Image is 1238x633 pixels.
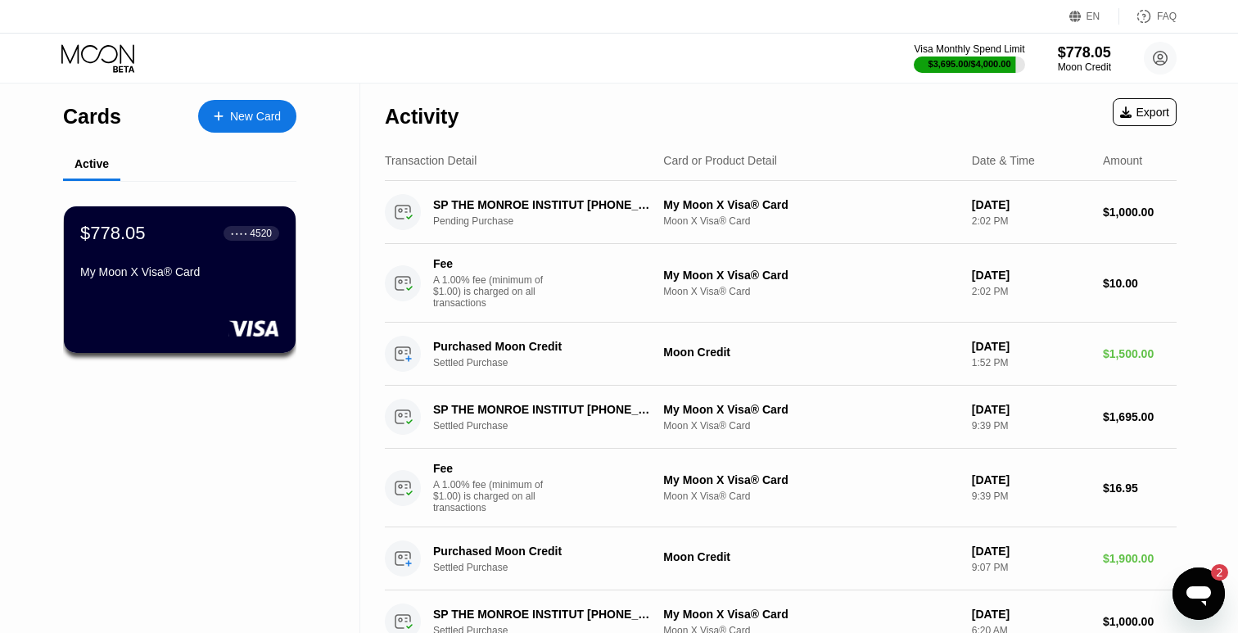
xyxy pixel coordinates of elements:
[1103,277,1177,290] div: $10.00
[663,550,958,563] div: Moon Credit
[80,265,279,278] div: My Moon X Visa® Card
[385,244,1177,323] div: FeeA 1.00% fee (minimum of $1.00) is charged on all transactionsMy Moon X Visa® CardMoon X Visa® ...
[433,357,672,368] div: Settled Purchase
[385,105,459,129] div: Activity
[1058,61,1111,73] div: Moon Credit
[1103,615,1177,628] div: $1,000.00
[1120,106,1169,119] div: Export
[972,608,1090,621] div: [DATE]
[63,105,121,129] div: Cards
[433,479,556,513] div: A 1.00% fee (minimum of $1.00) is charged on all transactions
[75,157,109,170] div: Active
[1119,8,1177,25] div: FAQ
[914,43,1024,55] div: Visa Monthly Spend Limit
[385,449,1177,527] div: FeeA 1.00% fee (minimum of $1.00) is charged on all transactionsMy Moon X Visa® CardMoon X Visa® ...
[1103,347,1177,360] div: $1,500.00
[914,43,1024,73] div: Visa Monthly Spend Limit$3,695.00/$4,000.00
[1103,410,1177,423] div: $1,695.00
[663,215,958,227] div: Moon X Visa® Card
[385,386,1177,449] div: SP THE MONROE INSTITUT [PHONE_NUMBER] USSettled PurchaseMy Moon X Visa® CardMoon X Visa® Card[DAT...
[231,231,247,236] div: ● ● ● ●
[1103,482,1177,495] div: $16.95
[433,274,556,309] div: A 1.00% fee (minimum of $1.00) is charged on all transactions
[433,562,672,573] div: Settled Purchase
[663,491,958,502] div: Moon X Visa® Card
[80,223,146,244] div: $778.05
[1058,44,1111,73] div: $778.05Moon Credit
[198,100,296,133] div: New Card
[433,608,655,621] div: SP THE MONROE INSTITUT [PHONE_NUMBER] US
[1087,11,1100,22] div: EN
[433,545,655,558] div: Purchased Moon Credit
[972,269,1090,282] div: [DATE]
[1157,11,1177,22] div: FAQ
[663,346,958,359] div: Moon Credit
[433,340,655,353] div: Purchased Moon Credit
[1195,564,1228,581] iframe: Number of unread messages
[972,198,1090,211] div: [DATE]
[663,403,958,416] div: My Moon X Visa® Card
[663,154,777,167] div: Card or Product Detail
[1103,206,1177,219] div: $1,000.00
[972,420,1090,432] div: 9:39 PM
[972,473,1090,486] div: [DATE]
[929,59,1011,69] div: $3,695.00 / $4,000.00
[433,462,548,475] div: Fee
[1113,98,1177,126] div: Export
[1103,552,1177,565] div: $1,900.00
[972,357,1090,368] div: 1:52 PM
[972,340,1090,353] div: [DATE]
[972,286,1090,297] div: 2:02 PM
[433,403,655,416] div: SP THE MONROE INSTITUT [PHONE_NUMBER] US
[433,215,672,227] div: Pending Purchase
[385,527,1177,590] div: Purchased Moon CreditSettled PurchaseMoon Credit[DATE]9:07 PM$1,900.00
[663,198,958,211] div: My Moon X Visa® Card
[385,323,1177,386] div: Purchased Moon CreditSettled PurchaseMoon Credit[DATE]1:52 PM$1,500.00
[1058,44,1111,61] div: $778.05
[64,206,296,353] div: $778.05● ● ● ●4520My Moon X Visa® Card
[1103,154,1142,167] div: Amount
[433,257,548,270] div: Fee
[385,154,477,167] div: Transaction Detail
[385,181,1177,244] div: SP THE MONROE INSTITUT [PHONE_NUMBER] USPending PurchaseMy Moon X Visa® CardMoon X Visa® Card[DAT...
[250,228,272,239] div: 4520
[972,491,1090,502] div: 9:39 PM
[663,269,958,282] div: My Moon X Visa® Card
[230,110,281,124] div: New Card
[433,420,672,432] div: Settled Purchase
[663,608,958,621] div: My Moon X Visa® Card
[972,215,1090,227] div: 2:02 PM
[972,154,1035,167] div: Date & Time
[972,403,1090,416] div: [DATE]
[1069,8,1119,25] div: EN
[663,286,958,297] div: Moon X Visa® Card
[433,198,655,211] div: SP THE MONROE INSTITUT [PHONE_NUMBER] US
[972,562,1090,573] div: 9:07 PM
[663,473,958,486] div: My Moon X Visa® Card
[663,420,958,432] div: Moon X Visa® Card
[1172,567,1225,620] iframe: Button to launch messaging window, 2 unread messages
[972,545,1090,558] div: [DATE]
